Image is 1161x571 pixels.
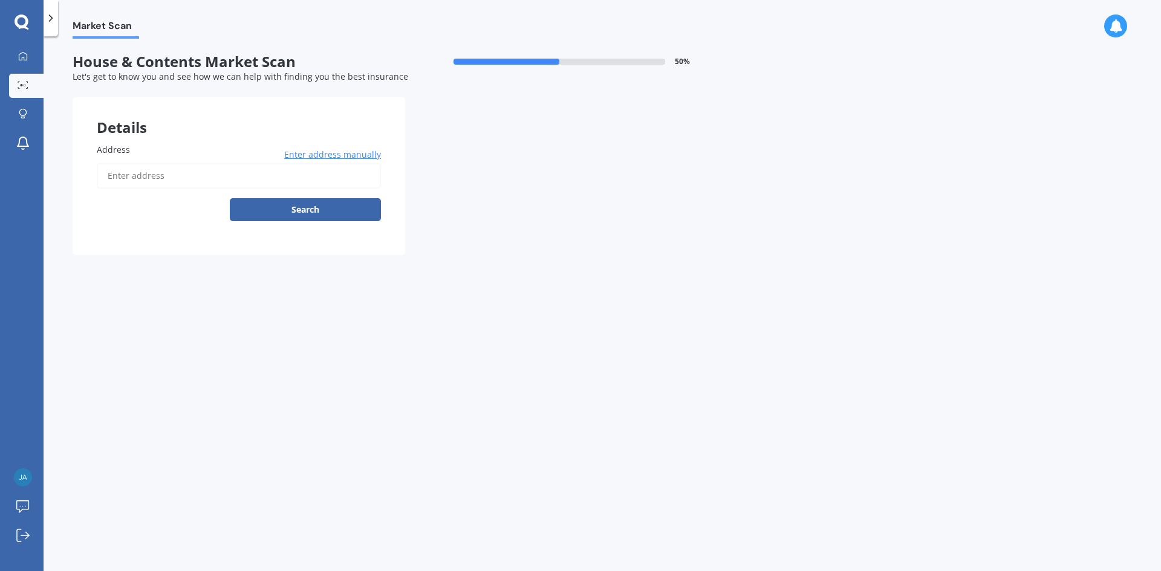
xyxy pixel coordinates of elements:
[97,163,381,189] input: Enter address
[73,53,405,71] span: House & Contents Market Scan
[675,57,690,66] span: 50 %
[73,20,139,36] span: Market Scan
[73,71,408,82] span: Let's get to know you and see how we can help with finding you the best insurance
[97,144,130,155] span: Address
[284,149,381,161] span: Enter address manually
[230,198,381,221] button: Search
[14,468,32,486] img: b9472a0fba6de20601f19c96aae7eb4a
[73,97,405,134] div: Details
